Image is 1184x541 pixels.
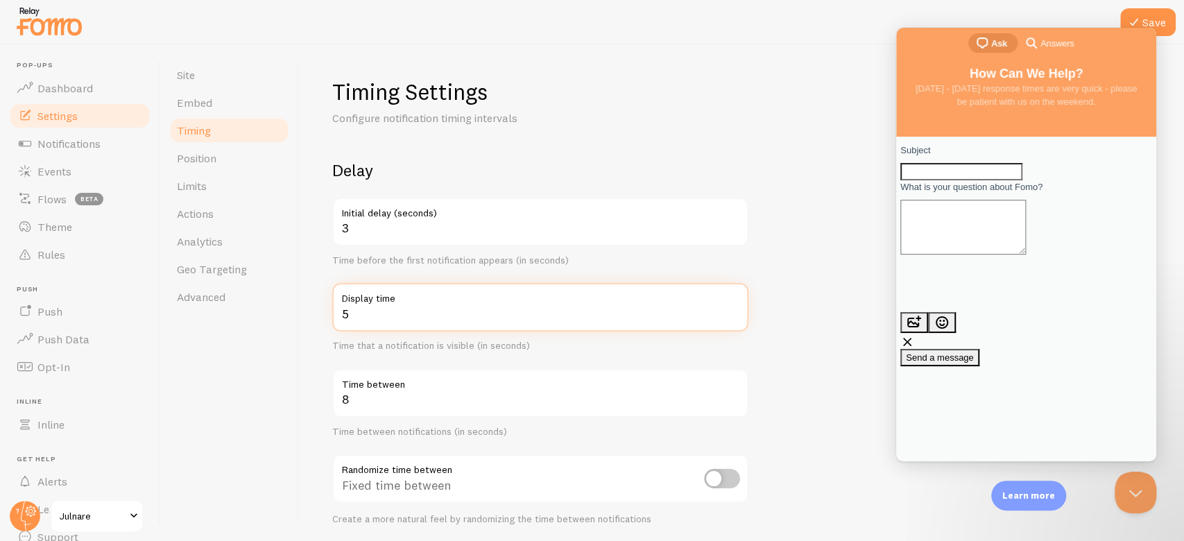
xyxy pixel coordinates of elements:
[177,123,211,137] span: Timing
[169,283,290,311] a: Advanced
[1002,489,1055,502] p: Learn more
[8,74,151,102] a: Dashboard
[8,102,151,130] a: Settings
[8,353,151,381] a: Opt-In
[8,411,151,438] a: Inline
[177,179,207,193] span: Limits
[332,78,748,106] h1: Timing Settings
[332,426,748,438] div: Time between notifications (in seconds)
[8,298,151,325] a: Push
[8,325,151,353] a: Push Data
[332,454,748,505] div: Fixed time between
[8,130,151,157] a: Notifications
[169,89,290,117] a: Embed
[8,185,151,213] a: Flows beta
[8,157,151,185] a: Events
[8,241,151,268] a: Rules
[37,192,67,206] span: Flows
[17,397,151,406] span: Inline
[177,290,225,304] span: Advanced
[1115,472,1156,513] iframe: Help Scout Beacon - Close
[169,255,290,283] a: Geo Targeting
[60,508,126,524] span: Julnare
[177,262,247,276] span: Geo Targeting
[37,474,67,488] span: Alerts
[177,234,223,248] span: Analytics
[169,200,290,227] a: Actions
[8,213,151,241] a: Theme
[17,285,151,294] span: Push
[169,117,290,144] a: Timing
[332,369,748,393] label: Time between
[169,144,290,172] a: Position
[332,340,748,352] div: Time that a notification is visible (in seconds)
[37,332,89,346] span: Push Data
[75,193,103,205] span: beta
[17,61,151,70] span: Pop-ups
[37,248,65,261] span: Rules
[332,513,748,526] div: Create a more natural feel by randomizing the time between notifications
[169,227,290,255] a: Analytics
[17,455,151,464] span: Get Help
[37,137,101,151] span: Notifications
[37,164,71,178] span: Events
[332,110,665,126] p: Configure notification timing intervals
[169,61,290,89] a: Site
[332,283,748,307] label: Display time
[8,467,151,495] a: Alerts
[332,198,748,221] label: Initial delay (seconds)
[332,255,748,267] div: Time before the first notification appears (in seconds)
[37,220,72,234] span: Theme
[332,160,748,181] h2: Delay
[37,81,93,95] span: Dashboard
[177,151,216,165] span: Position
[991,481,1066,510] div: Learn more
[15,3,84,39] img: fomo-relay-logo-orange.svg
[37,360,70,374] span: Opt-In
[8,495,151,523] a: Learn
[169,172,290,200] a: Limits
[50,499,144,533] a: Julnare
[37,418,65,431] span: Inline
[37,109,78,123] span: Settings
[37,304,62,318] span: Push
[177,96,212,110] span: Embed
[177,207,214,221] span: Actions
[177,68,195,82] span: Site
[896,28,1156,461] iframe: Help Scout Beacon - Live Chat, Contact Form, and Knowledge Base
